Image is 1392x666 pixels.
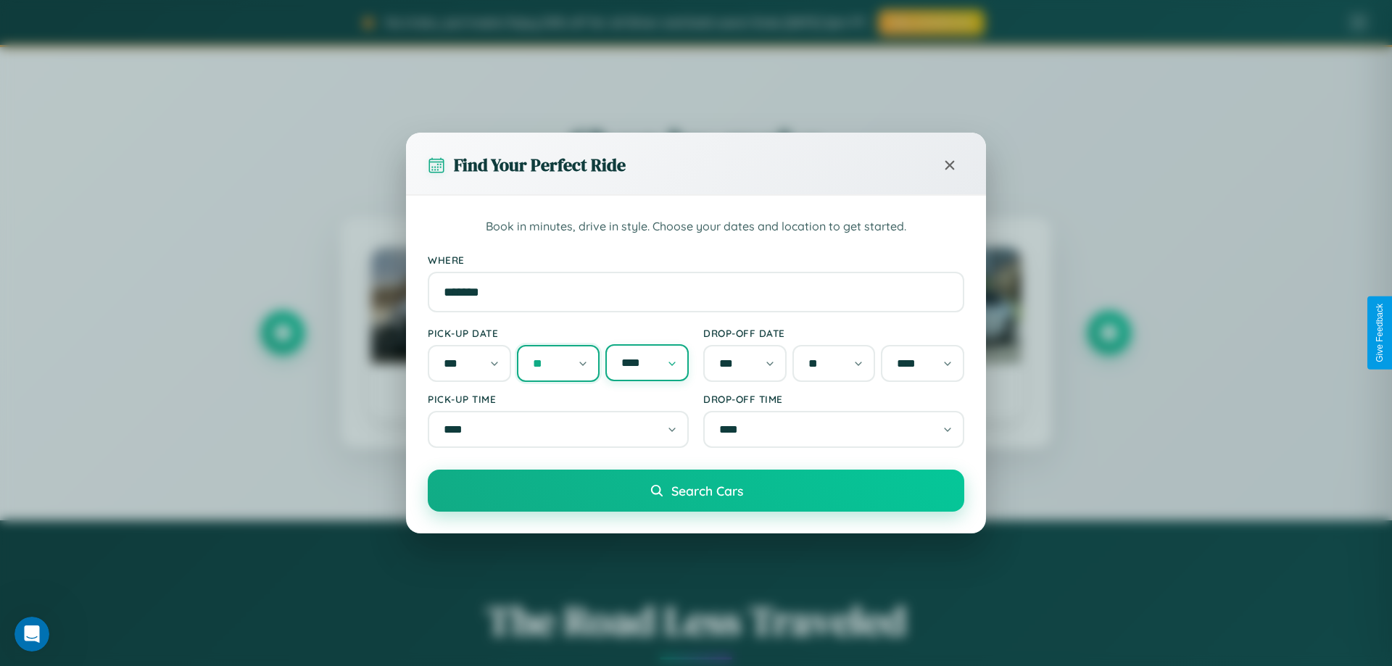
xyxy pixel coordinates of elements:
label: Pick-up Date [428,327,689,339]
button: Search Cars [428,470,964,512]
p: Book in minutes, drive in style. Choose your dates and location to get started. [428,217,964,236]
label: Pick-up Time [428,393,689,405]
span: Search Cars [671,483,743,499]
label: Where [428,254,964,266]
label: Drop-off Time [703,393,964,405]
h3: Find Your Perfect Ride [454,153,626,177]
label: Drop-off Date [703,327,964,339]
